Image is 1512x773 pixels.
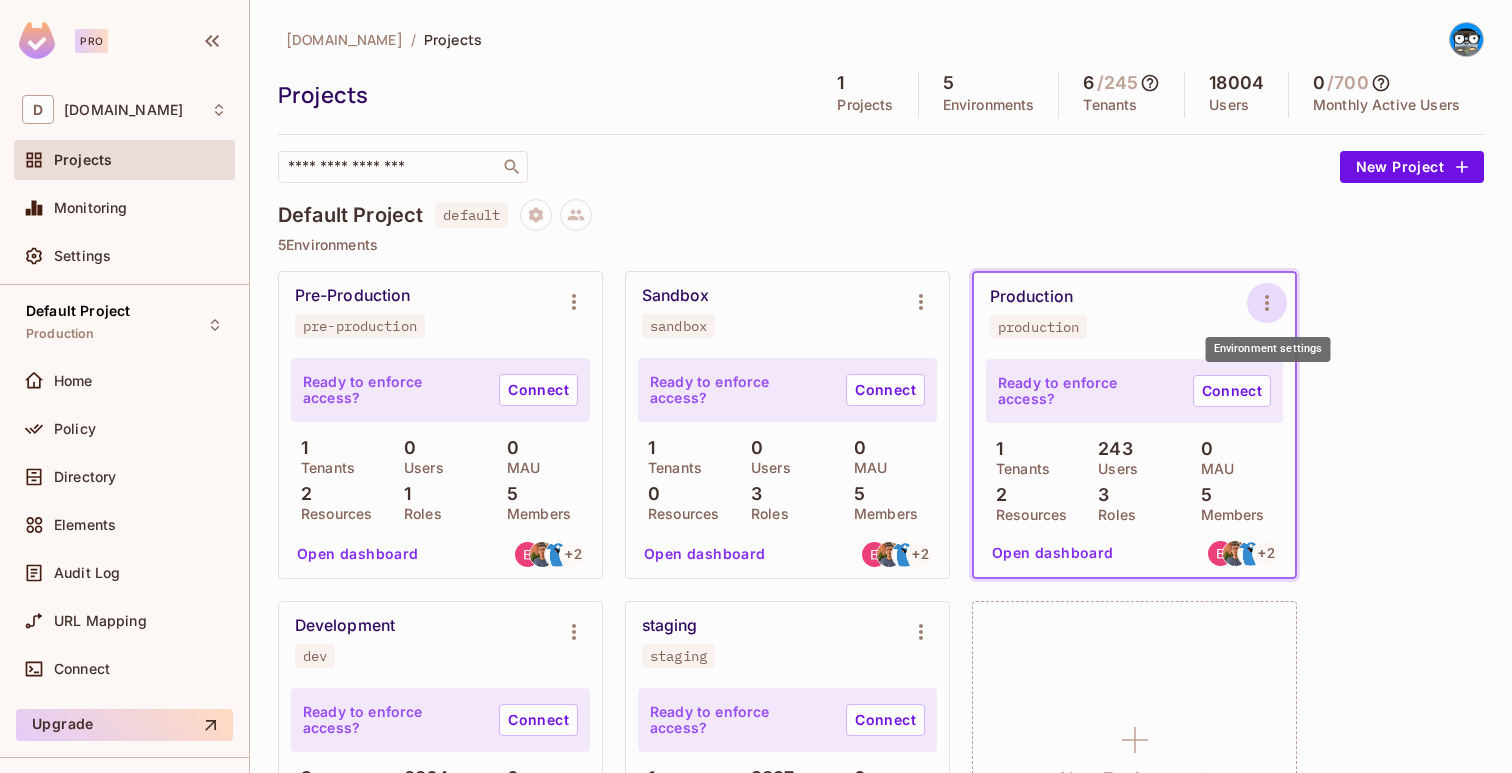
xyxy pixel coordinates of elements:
[291,484,312,504] p: 2
[554,612,594,652] button: Environment settings
[394,460,444,476] p: Users
[986,461,1050,477] p: Tenants
[54,248,111,264] span: Settings
[846,704,925,736] a: Connect
[638,484,660,504] p: 0
[986,439,1003,459] p: 1
[1206,337,1331,362] div: Environment settings
[1238,541,1263,566] img: jmaturana@deuna.com
[741,438,763,458] p: 0
[998,375,1177,407] p: Ready to enforce access?
[986,485,1007,505] p: 2
[64,102,183,118] span: Workspace: deuna.com
[837,97,893,113] p: Projects
[877,542,902,567] img: pmurillo@deuna.com
[1247,283,1287,323] button: Environment settings
[289,538,427,570] button: Open dashboard
[497,506,571,522] p: Members
[1258,546,1274,560] span: + 2
[497,460,540,476] p: MAU
[303,704,483,736] p: Ready to enforce access?
[901,612,941,652] button: Environment settings
[642,616,698,636] div: staging
[638,438,655,458] p: 1
[741,506,789,522] p: Roles
[1088,485,1109,505] p: 3
[1083,73,1094,93] h5: 6
[497,438,519,458] p: 0
[984,537,1122,569] button: Open dashboard
[912,547,928,561] span: + 2
[54,613,147,629] span: URL Mapping
[278,80,803,110] div: Projects
[892,542,917,567] img: jmaturana@deuna.com
[295,286,410,306] div: Pre-Production
[394,506,442,522] p: Roles
[303,318,417,334] div: pre-production
[394,438,416,458] p: 0
[54,373,93,389] span: Home
[545,542,570,567] img: jmaturana@deuna.com
[1097,73,1139,93] h5: / 245
[520,209,552,228] span: Project settings
[515,542,540,567] img: enino@deuna.com
[1208,541,1233,566] img: enino@deuna.com
[19,22,55,59] img: SReyMgAAAABJRU5ErkJggg==
[411,30,416,49] li: /
[638,506,719,522] p: Resources
[291,438,308,458] p: 1
[499,374,578,406] a: Connect
[1191,507,1265,523] p: Members
[54,421,96,437] span: Policy
[1191,461,1234,477] p: MAU
[741,484,762,504] p: 3
[642,286,710,306] div: Sandbox
[650,318,707,334] div: sandbox
[499,704,578,736] a: Connect
[636,538,774,570] button: Open dashboard
[75,29,108,53] div: Pro
[54,661,110,677] span: Connect
[844,506,918,522] p: Members
[1327,73,1369,93] h5: / 700
[26,326,95,342] span: Production
[1313,73,1325,93] h5: 0
[1223,541,1248,566] img: pmurillo@deuna.com
[22,95,54,124] span: D
[1088,507,1136,523] p: Roles
[1340,151,1484,183] button: New Project
[26,303,130,319] span: Default Project
[846,374,925,406] a: Connect
[497,484,518,504] p: 5
[286,30,403,49] span: [DOMAIN_NAME]
[554,282,594,322] button: Environment settings
[901,282,941,322] button: Environment settings
[54,200,128,216] span: Monitoring
[844,484,865,504] p: 5
[1088,439,1133,459] p: 243
[394,484,411,504] p: 1
[54,565,120,581] span: Audit Log
[1191,485,1212,505] p: 5
[741,460,791,476] p: Users
[650,648,707,664] div: staging
[54,152,112,168] span: Projects
[291,506,372,522] p: Resources
[54,469,116,485] span: Directory
[1209,97,1249,113] p: Users
[278,237,1484,253] p: 5 Environments
[1193,375,1271,407] a: Connect
[291,460,355,476] p: Tenants
[862,542,887,567] img: enino@deuna.com
[943,73,954,93] h5: 5
[1088,461,1138,477] p: Users
[1191,439,1213,459] p: 0
[435,202,508,228] span: default
[837,73,844,93] h5: 1
[1209,73,1264,93] h5: 18004
[16,709,233,741] button: Upgrade
[650,704,830,736] p: Ready to enforce access?
[530,542,555,567] img: pmurillo@deuna.com
[54,517,116,533] span: Elements
[986,507,1067,523] p: Resources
